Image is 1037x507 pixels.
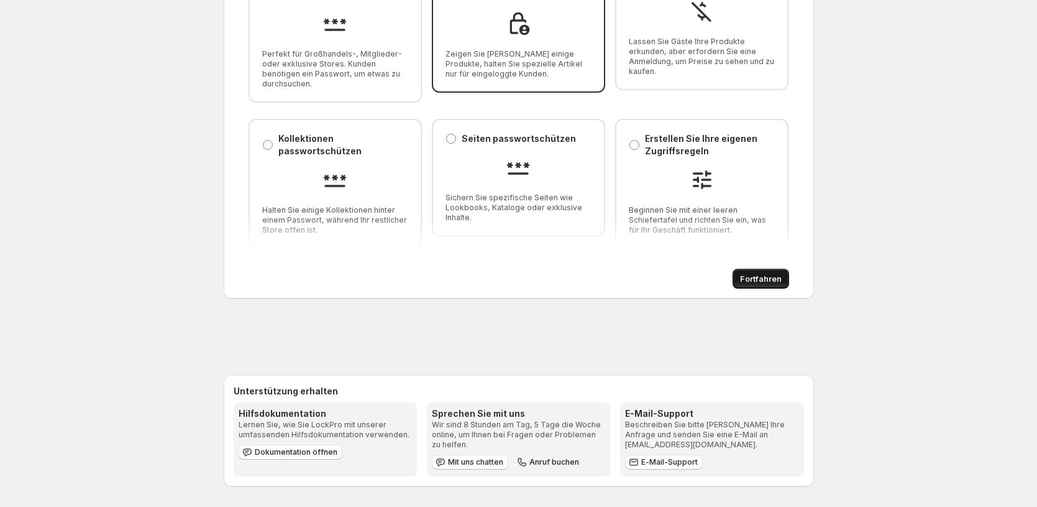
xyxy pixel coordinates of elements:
a: Dokumentation öffnen [239,445,342,460]
span: Fortfahren [740,272,782,285]
img: Mitglieder-exklusive Kollektionen [506,11,531,36]
p: Beschreiben Sie bitte [PERSON_NAME] Ihre Anfrage und senden Sie eine E-Mail an [EMAIL_ADDRESS][DO... [625,420,798,450]
img: Erstellen Sie Ihre eigenen Zugriffsregeln [690,167,715,192]
h3: Sprechen Sie mit uns [432,407,605,420]
span: Halten Sie einige Kollektionen hinter einem Passwort, während Ihr restlicher Store offen ist. [262,205,408,235]
img: Kollektionen passwortschützen [322,167,347,192]
p: Erstellen Sie Ihre eigenen Zugriffsregeln [645,133,775,157]
span: Mit uns chatten [448,457,503,467]
p: Kollektionen passwortschützen [278,133,408,157]
span: Anruf buchen [529,457,579,467]
span: Zeigen Sie [PERSON_NAME] einige Produkte, halten Sie spezielle Artikel nur für eingeloggte Kunden. [445,49,592,79]
h2: Unterstützung erhalten [234,385,804,398]
span: E-Mail-Support [641,457,698,467]
img: Seiten passwortschützen [506,155,531,180]
a: E-Mail-Support [625,455,703,470]
span: Sichern Sie spezifische Seiten wie Lookbooks, Kataloge oder exklusive Inhalte. [445,193,592,223]
h3: E-Mail-Support [625,407,798,420]
button: Fortfahren [733,269,789,289]
img: Halten Sie Ihren gesamten Store privat [322,11,347,36]
button: Mit uns chatten [432,455,508,470]
span: Beginnen Sie mit einer leeren Schiefertafel und richten Sie ein, was für Ihr Geschäft funktioniert. [629,205,775,235]
p: Seiten passwortschützen [462,133,576,145]
p: Lernen Sie, wie Sie LockPro mit unserer umfassenden Hilfsdokumentation verwenden. [239,420,412,440]
h3: Hilfsdokumentation [239,407,412,420]
span: Lassen Sie Gäste Ihre Produkte erkunden, aber erfordern Sie eine Anmeldung, um Preise zu sehen un... [629,37,775,77]
button: Anruf buchen [513,455,584,470]
span: Dokumentation öffnen [255,447,337,457]
span: Perfekt für Großhandels-, Mitglieder- oder exklusive Stores. Kunden benötigen ein Passwort, um et... [262,49,408,89]
p: Wir sind 8 Stunden am Tag, 5 Tage die Woche online, um Ihnen bei Fragen oder Problemen zu helfen. [432,420,605,450]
